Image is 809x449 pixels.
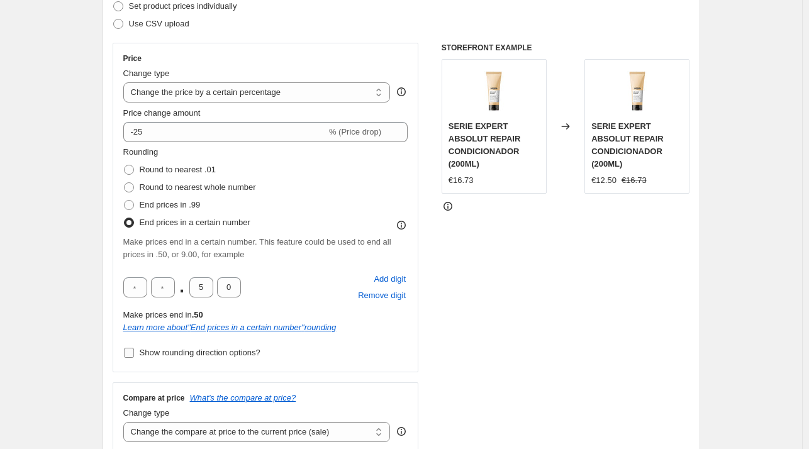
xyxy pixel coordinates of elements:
img: 3474636976089_a5772f75-deb9-4515-93d6-e0dfe3c2ef70_80x.jpg [469,66,519,116]
span: Set product prices individually [129,1,237,11]
span: Round to nearest whole number [140,182,256,192]
button: Add placeholder [372,271,408,287]
span: % (Price drop) [329,127,381,136]
span: Add digit [374,273,406,285]
img: 3474636976089_a5772f75-deb9-4515-93d6-e0dfe3c2ef70_80x.jpg [612,66,662,116]
span: . [179,277,186,297]
h3: Compare at price [123,393,185,403]
h6: STOREFRONT EXAMPLE [442,43,690,53]
span: Make prices end in a certain number. This feature could be used to end all prices in .50, or 9.00... [123,237,391,259]
span: Round to nearest .01 [140,165,216,174]
span: Change type [123,408,170,418]
input: ﹡ [189,277,213,297]
span: End prices in .99 [140,200,201,209]
input: ﹡ [123,277,147,297]
div: €12.50 [591,174,617,187]
h3: Price [123,53,142,64]
span: Make prices end in [123,310,203,319]
input: -15 [123,122,326,142]
b: .50 [192,310,203,319]
span: Use CSV upload [129,19,189,28]
button: Remove placeholder [356,287,408,304]
span: SERIE EXPERT ABSOLUT REPAIR CONDICIONADOR (200ML) [591,121,664,169]
span: Show rounding direction options? [140,348,260,357]
span: Change type [123,69,170,78]
a: Learn more about"End prices in a certain number"rounding [123,323,337,332]
div: €16.73 [449,174,474,187]
input: ﹡ [217,277,241,297]
input: ﹡ [151,277,175,297]
div: help [395,425,408,438]
i: Learn more about " End prices in a certain number " rounding [123,323,337,332]
span: Price change amount [123,108,201,118]
span: Remove digit [358,289,406,302]
span: End prices in a certain number [140,218,250,227]
div: help [395,86,408,98]
span: SERIE EXPERT ABSOLUT REPAIR CONDICIONADOR (200ML) [449,121,521,169]
strike: €16.73 [622,174,647,187]
button: What's the compare at price? [190,393,296,402]
span: Rounding [123,147,159,157]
